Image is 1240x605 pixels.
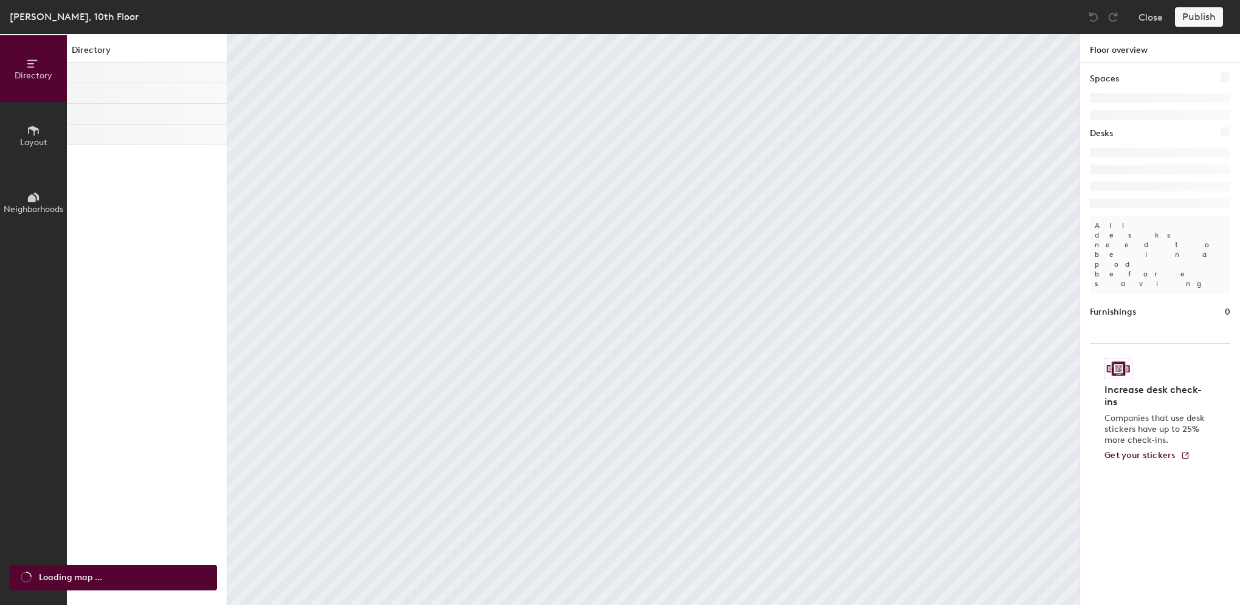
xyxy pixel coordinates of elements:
h1: 0 [1225,306,1230,319]
h1: Directory [67,44,227,63]
img: Undo [1087,11,1100,23]
h1: Desks [1090,127,1113,140]
div: [PERSON_NAME], 10th Floor [10,9,139,24]
span: Loading map ... [39,571,102,584]
span: Directory [15,70,52,81]
button: Close [1138,7,1163,27]
span: Neighborhoods [4,204,63,214]
h1: Spaces [1090,72,1119,86]
img: Sticker logo [1104,358,1132,379]
h4: Increase desk check-ins [1104,384,1208,408]
p: Companies that use desk stickers have up to 25% more check-ins. [1104,413,1208,446]
p: All desks need to be in a pod before saving [1090,216,1230,293]
span: Get your stickers [1104,450,1176,460]
canvas: Map [227,34,1080,605]
span: Layout [20,137,47,148]
h1: Furnishings [1090,306,1136,319]
img: Redo [1107,11,1119,23]
a: Get your stickers [1104,451,1190,461]
h1: Floor overview [1080,34,1240,63]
